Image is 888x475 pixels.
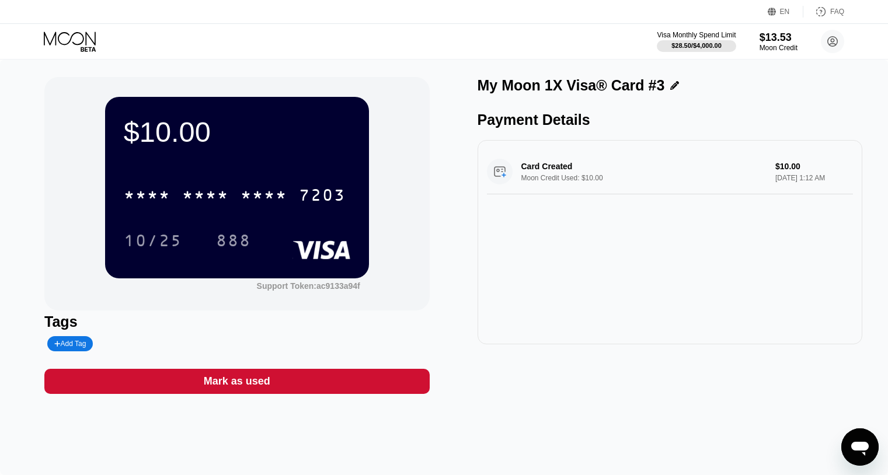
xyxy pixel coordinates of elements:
[657,31,736,52] div: Visa Monthly Spend Limit$28.50/$4,000.00
[124,116,350,148] div: $10.00
[47,336,93,351] div: Add Tag
[760,32,798,44] div: $13.53
[830,8,844,16] div: FAQ
[780,8,790,16] div: EN
[657,31,736,39] div: Visa Monthly Spend Limit
[760,32,798,52] div: $13.53Moon Credit
[44,369,429,394] div: Mark as used
[478,77,665,94] div: My Moon 1X Visa® Card #3
[671,42,722,49] div: $28.50 / $4,000.00
[216,233,251,252] div: 888
[257,281,360,291] div: Support Token: ac9133a94f
[115,226,191,255] div: 10/25
[257,281,360,291] div: Support Token:ac9133a94f
[204,375,270,388] div: Mark as used
[760,44,798,52] div: Moon Credit
[478,111,862,128] div: Payment Details
[841,428,879,466] iframe: Button to launch messaging window, conversation in progress
[768,6,803,18] div: EN
[803,6,844,18] div: FAQ
[207,226,260,255] div: 888
[44,313,429,330] div: Tags
[54,340,86,348] div: Add Tag
[124,233,182,252] div: 10/25
[299,187,346,206] div: 7203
